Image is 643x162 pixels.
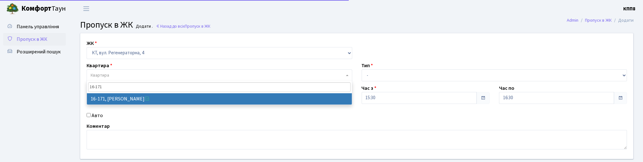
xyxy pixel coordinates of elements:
[362,84,377,92] label: Час з
[3,46,66,58] a: Розширений пошук
[21,3,51,13] b: Комфорт
[185,23,210,29] span: Пропуск в ЖК
[87,40,97,47] label: ЖК
[3,33,66,46] a: Пропуск в ЖК
[17,23,59,30] span: Панель управління
[567,17,578,24] a: Admin
[623,5,635,12] b: КПП8
[135,24,153,29] small: Додати .
[623,5,635,13] a: КПП8
[156,23,210,29] a: Назад до всіхПропуск в ЖК
[557,14,643,27] nav: breadcrumb
[6,3,19,15] img: logo.png
[87,93,352,105] li: 16-171, [PERSON_NAME]
[3,20,66,33] a: Панель управління
[92,112,103,119] label: Авто
[17,48,61,55] span: Розширений пошук
[585,17,612,24] a: Пропуск в ЖК
[87,122,110,130] label: Коментар
[17,36,47,43] span: Пропуск в ЖК
[362,62,373,69] label: Тип
[78,3,94,14] button: Переключити навігацію
[21,3,66,14] span: Таун
[499,84,514,92] label: Час по
[80,19,133,31] span: Пропуск в ЖК
[91,72,109,78] span: Квартира
[87,62,112,69] label: Квартира
[612,17,634,24] li: Додати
